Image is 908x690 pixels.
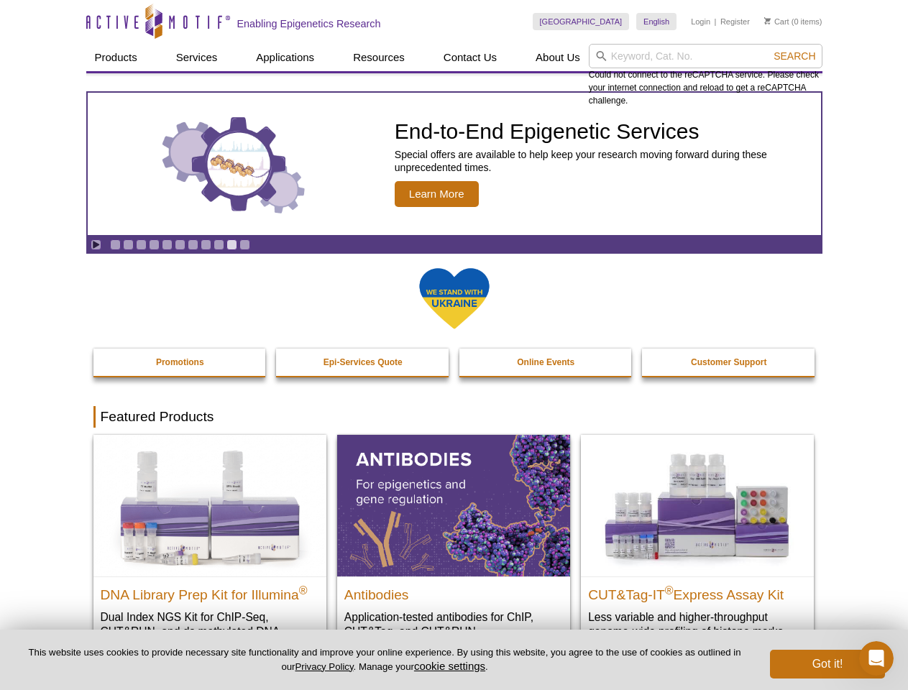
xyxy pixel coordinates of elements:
a: Toggle autoplay [91,239,101,250]
a: Go to slide 5 [162,239,173,250]
span: Search [774,50,815,62]
a: Go to slide 6 [175,239,185,250]
a: CUT&Tag-IT® Express Assay Kit CUT&Tag-IT®Express Assay Kit Less variable and higher-throughput ge... [581,435,814,653]
iframe: Intercom live chat [859,641,894,676]
a: Privacy Policy [295,661,353,672]
p: Application-tested antibodies for ChIP, CUT&Tag, and CUT&RUN. [344,609,563,639]
img: Your Cart [764,17,771,24]
a: Go to slide 9 [214,239,224,250]
a: Products [86,44,146,71]
a: English [636,13,677,30]
a: Go to slide 7 [188,239,198,250]
img: DNA Library Prep Kit for Illumina [93,435,326,576]
h2: DNA Library Prep Kit for Illumina [101,581,319,602]
sup: ® [299,584,308,596]
a: Resources [344,44,413,71]
input: Keyword, Cat. No. [589,44,822,68]
article: End-to-End Epigenetic Services [88,93,821,235]
button: Search [769,50,820,63]
a: Go to slide 10 [226,239,237,250]
li: | [715,13,717,30]
a: Cart [764,17,789,27]
a: Go to slide 4 [149,239,160,250]
button: Got it! [770,650,885,678]
button: cookie settings [414,660,485,672]
h2: CUT&Tag-IT Express Assay Kit [588,581,807,602]
a: All Antibodies Antibodies Application-tested antibodies for ChIP, CUT&Tag, and CUT&RUN. [337,435,570,653]
a: Epi-Services Quote [276,349,450,376]
sup: ® [665,584,674,596]
img: CUT&Tag-IT® Express Assay Kit [581,435,814,576]
strong: Online Events [517,357,574,367]
p: Special offers are available to help keep your research moving forward during these unprecedented... [395,148,814,174]
a: Online Events [459,349,633,376]
a: Applications [247,44,323,71]
a: Login [691,17,710,27]
li: (0 items) [764,13,822,30]
img: All Antibodies [337,435,570,576]
a: [GEOGRAPHIC_DATA] [533,13,630,30]
a: Services [168,44,226,71]
img: Three gears with decorative charts inside the larger center gear. [162,114,306,214]
img: We Stand With Ukraine [418,267,490,331]
h2: End-to-End Epigenetic Services [395,121,814,142]
h2: Antibodies [344,581,563,602]
p: This website uses cookies to provide necessary site functionality and improve your online experie... [23,646,746,673]
a: Register [720,17,750,27]
a: Go to slide 3 [136,239,147,250]
a: Promotions [93,349,267,376]
a: Go to slide 2 [123,239,134,250]
span: Learn More [395,181,479,207]
a: Customer Support [642,349,816,376]
h2: Enabling Epigenetics Research [237,17,381,30]
h2: Featured Products [93,406,815,428]
a: Contact Us [435,44,505,71]
div: Could not connect to the reCAPTCHA service. Please check your internet connection and reload to g... [589,44,822,107]
strong: Epi-Services Quote [324,357,403,367]
strong: Promotions [156,357,204,367]
a: Three gears with decorative charts inside the larger center gear. End-to-End Epigenetic Services ... [88,93,821,235]
a: About Us [527,44,589,71]
a: Go to slide 11 [239,239,250,250]
a: Go to slide 8 [201,239,211,250]
strong: Customer Support [691,357,766,367]
p: Less variable and higher-throughput genome-wide profiling of histone marks​. [588,609,807,639]
a: Go to slide 1 [110,239,121,250]
p: Dual Index NGS Kit for ChIP-Seq, CUT&RUN, and ds methylated DNA assays. [101,609,319,653]
a: DNA Library Prep Kit for Illumina DNA Library Prep Kit for Illumina® Dual Index NGS Kit for ChIP-... [93,435,326,667]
